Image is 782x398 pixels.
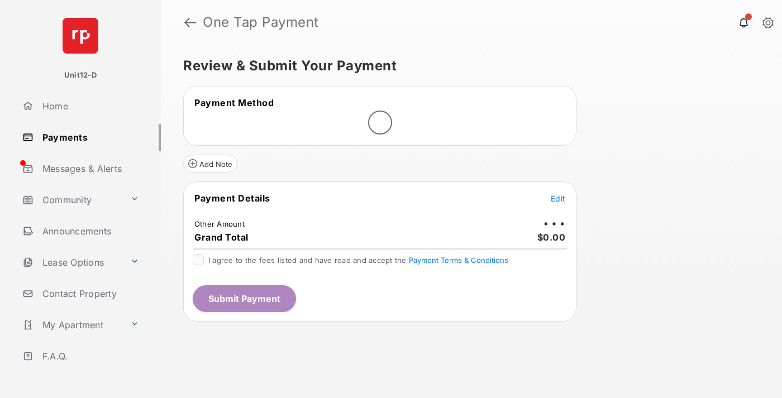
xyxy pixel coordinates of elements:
[551,194,565,203] span: Edit
[193,285,296,312] button: Submit Payment
[64,70,97,81] p: Unit12-D
[18,93,161,119] a: Home
[18,155,161,182] a: Messages & Alerts
[194,193,270,204] span: Payment Details
[18,218,161,244] a: Announcements
[194,232,249,243] span: Grand Total
[18,186,126,213] a: Community
[18,249,126,276] a: Lease Options
[18,280,161,307] a: Contact Property
[194,219,245,229] td: Other Amount
[208,256,508,265] span: I agree to the fees listed and have read and accept the
[537,232,566,243] span: $0.00
[194,97,274,108] span: Payment Method
[183,155,237,172] button: Add Note
[18,343,161,370] a: F.A.Q.
[18,124,161,151] a: Payments
[551,193,565,204] button: Edit
[409,256,508,265] button: I agree to the fees listed and have read and accept the
[18,311,126,338] a: My Apartment
[203,16,319,29] strong: One Tap Payment
[183,59,751,73] h5: Review & Submit Your Payment
[63,18,98,54] img: svg+xml;base64,PHN2ZyB4bWxucz0iaHR0cDovL3d3dy53My5vcmcvMjAwMC9zdmciIHdpZHRoPSI2NCIgaGVpZ2h0PSI2NC...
